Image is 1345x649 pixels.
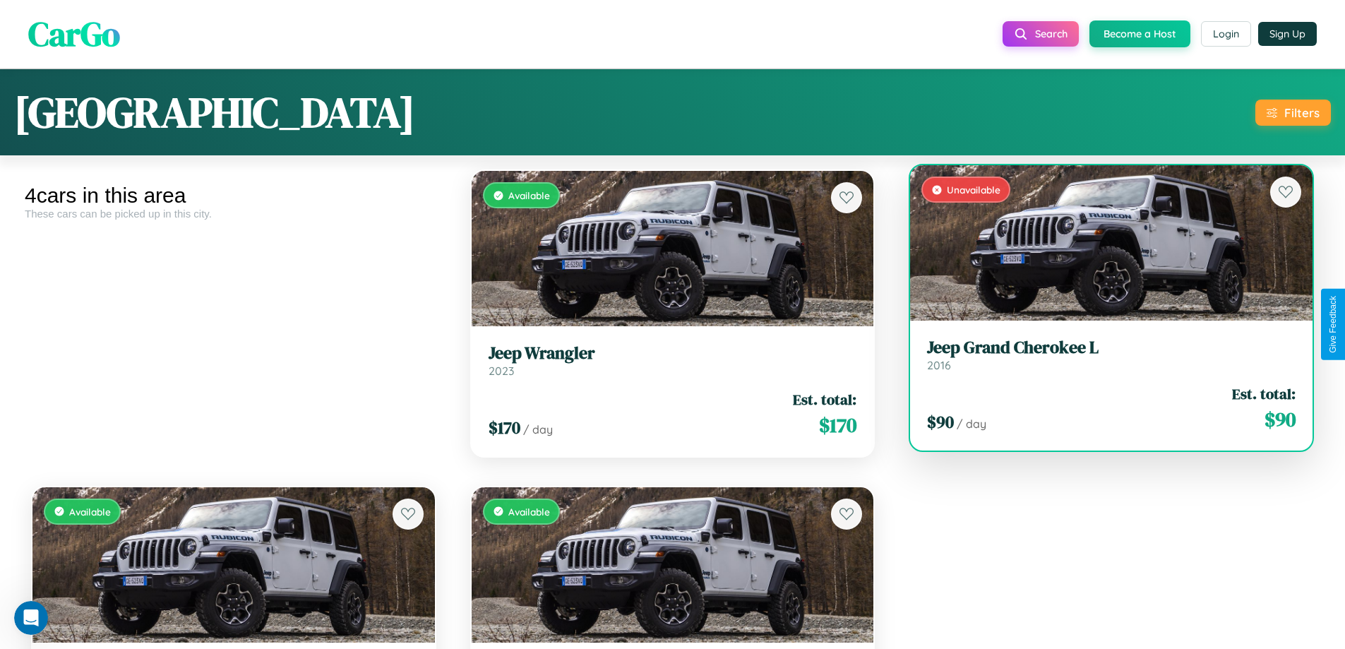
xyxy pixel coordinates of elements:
[1255,100,1331,126] button: Filters
[927,410,954,434] span: $ 90
[1035,28,1068,40] span: Search
[25,184,443,208] div: 4 cars in this area
[508,506,550,518] span: Available
[489,343,857,378] a: Jeep Wrangler2023
[1328,296,1338,353] div: Give Feedback
[25,208,443,220] div: These cars can be picked up in this city.
[508,189,550,201] span: Available
[819,411,856,439] span: $ 170
[927,338,1296,358] h3: Jeep Grand Cherokee L
[1232,383,1296,404] span: Est. total:
[489,416,520,439] span: $ 170
[489,343,857,364] h3: Jeep Wrangler
[1089,20,1190,47] button: Become a Host
[14,601,48,635] iframe: Intercom live chat
[927,358,951,372] span: 2016
[927,338,1296,372] a: Jeep Grand Cherokee L2016
[1201,21,1251,47] button: Login
[947,184,1000,196] span: Unavailable
[28,11,120,57] span: CarGo
[1284,105,1320,120] div: Filters
[793,389,856,410] span: Est. total:
[69,506,111,518] span: Available
[1003,21,1079,47] button: Search
[1258,22,1317,46] button: Sign Up
[957,417,986,431] span: / day
[489,364,514,378] span: 2023
[1265,405,1296,434] span: $ 90
[14,83,415,141] h1: [GEOGRAPHIC_DATA]
[523,422,553,436] span: / day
